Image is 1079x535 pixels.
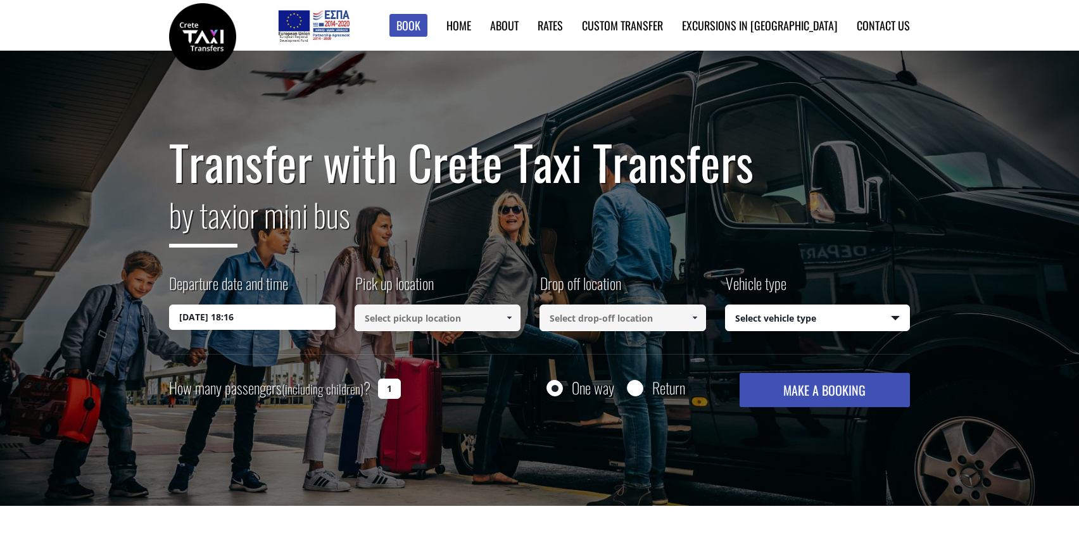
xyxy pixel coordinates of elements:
a: Home [446,17,471,34]
h1: Transfer with Crete Taxi Transfers [169,135,910,189]
label: Drop off location [539,272,621,305]
label: One way [572,380,614,396]
a: Show All Items [684,305,705,331]
label: Pick up location [355,272,434,305]
a: Custom Transfer [582,17,663,34]
a: Excursions in [GEOGRAPHIC_DATA] [682,17,838,34]
small: (including children) [282,379,363,398]
input: Select pickup location [355,305,521,331]
a: Contact us [857,17,910,34]
img: Crete Taxi Transfers | Safe Taxi Transfer Services from to Heraklion Airport, Chania Airport, Ret... [169,3,236,70]
a: Book [389,14,427,37]
img: e-bannersEUERDF180X90.jpg [276,6,351,44]
label: Vehicle type [725,272,786,305]
input: Select drop-off location [539,305,706,331]
a: Rates [538,17,563,34]
label: Return [652,380,685,396]
a: About [490,17,519,34]
a: Crete Taxi Transfers | Safe Taxi Transfer Services from to Heraklion Airport, Chania Airport, Ret... [169,28,236,42]
span: Select vehicle type [726,305,910,332]
a: Show All Items [499,305,520,331]
label: How many passengers ? [169,373,370,404]
label: Departure date and time [169,272,288,305]
h2: or mini bus [169,189,910,257]
span: by taxi [169,191,237,248]
button: MAKE A BOOKING [740,373,910,407]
